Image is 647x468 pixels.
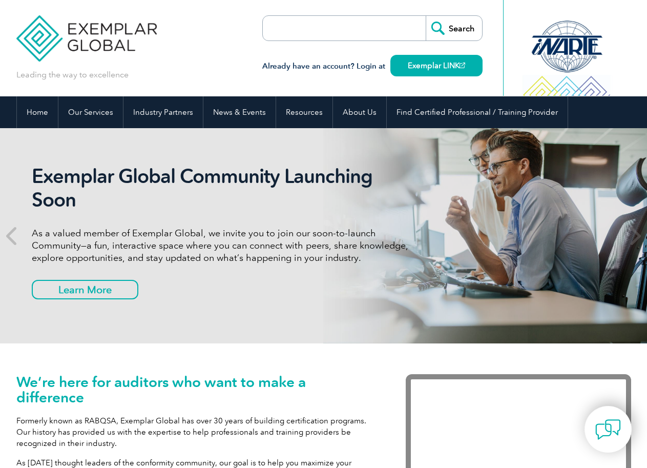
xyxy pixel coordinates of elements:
[387,96,568,128] a: Find Certified Professional / Training Provider
[32,227,416,264] p: As a valued member of Exemplar Global, we invite you to join our soon-to-launch Community—a fun, ...
[262,60,483,73] h3: Already have an account? Login at
[32,280,138,299] a: Learn More
[460,63,465,68] img: open_square.png
[333,96,386,128] a: About Us
[276,96,332,128] a: Resources
[58,96,123,128] a: Our Services
[595,417,621,442] img: contact-chat.png
[16,415,375,449] p: Formerly known as RABQSA, Exemplar Global has over 30 years of building certification programs. O...
[123,96,203,128] a: Industry Partners
[17,96,58,128] a: Home
[390,55,483,76] a: Exemplar LINK
[32,165,416,212] h2: Exemplar Global Community Launching Soon
[203,96,276,128] a: News & Events
[16,69,129,80] p: Leading the way to excellence
[16,374,375,405] h1: We’re here for auditors who want to make a difference
[426,16,482,40] input: Search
